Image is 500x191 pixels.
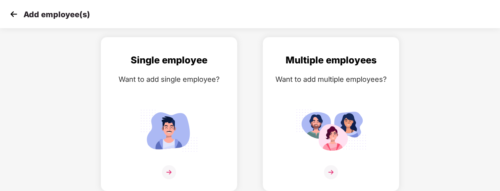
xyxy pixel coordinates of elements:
[162,165,176,179] img: svg+xml;base64,PHN2ZyB4bWxucz0iaHR0cDovL3d3dy53My5vcmcvMjAwMC9zdmciIHdpZHRoPSIzNiIgaGVpZ2h0PSIzNi...
[23,10,90,19] p: Add employee(s)
[271,53,391,68] div: Multiple employees
[109,53,229,68] div: Single employee
[8,8,20,20] img: svg+xml;base64,PHN2ZyB4bWxucz0iaHR0cDovL3d3dy53My5vcmcvMjAwMC9zdmciIHdpZHRoPSIzMCIgaGVpZ2h0PSIzMC...
[324,165,338,179] img: svg+xml;base64,PHN2ZyB4bWxucz0iaHR0cDovL3d3dy53My5vcmcvMjAwMC9zdmciIHdpZHRoPSIzNiIgaGVpZ2h0PSIzNi...
[296,106,366,155] img: svg+xml;base64,PHN2ZyB4bWxucz0iaHR0cDovL3d3dy53My5vcmcvMjAwMC9zdmciIGlkPSJNdWx0aXBsZV9lbXBsb3llZS...
[109,74,229,85] div: Want to add single employee?
[271,74,391,85] div: Want to add multiple employees?
[134,106,204,155] img: svg+xml;base64,PHN2ZyB4bWxucz0iaHR0cDovL3d3dy53My5vcmcvMjAwMC9zdmciIGlkPSJTaW5nbGVfZW1wbG95ZWUiIH...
